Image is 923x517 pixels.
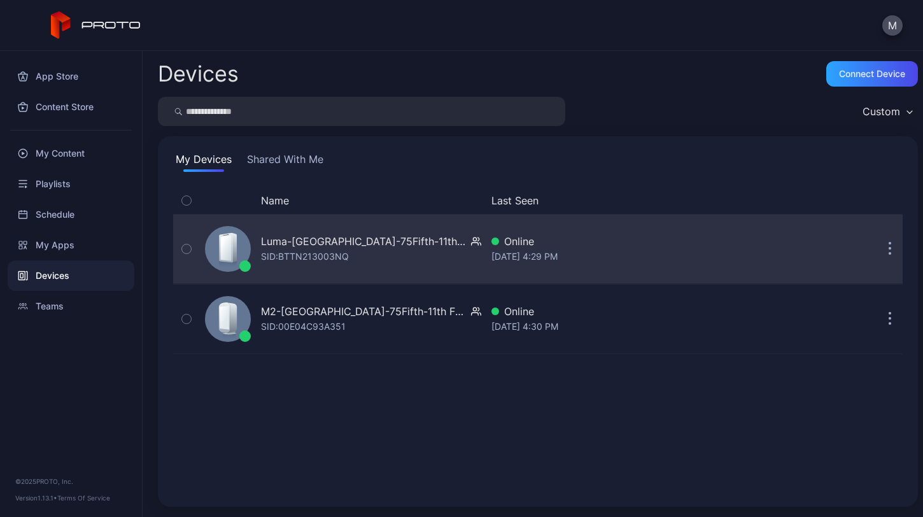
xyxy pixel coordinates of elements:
a: Devices [8,260,134,291]
div: SID: BTTN213003NQ [261,249,349,264]
div: [DATE] 4:29 PM [491,249,742,264]
a: Teams [8,291,134,322]
a: Content Store [8,92,134,122]
div: M2-[GEOGRAPHIC_DATA]-75Fifth-11th Floor.CIC [261,304,466,319]
div: SID: 00E04C93A351 [261,319,346,334]
button: Last Seen [491,193,737,208]
a: Playlists [8,169,134,199]
button: Custom [856,97,918,126]
div: Options [877,193,903,208]
button: My Devices [173,152,234,172]
div: Connect device [839,69,905,79]
a: Terms Of Service [57,494,110,502]
button: M [882,15,903,36]
a: App Store [8,61,134,92]
div: © 2025 PROTO, Inc. [15,476,127,486]
a: Schedule [8,199,134,230]
a: My Apps [8,230,134,260]
button: Name [261,193,289,208]
div: Luma-[GEOGRAPHIC_DATA]-75Fifth-11th Floor.CIC [261,234,466,249]
div: Online [491,234,742,249]
div: Online [491,304,742,319]
h2: Devices [158,62,239,85]
span: Version 1.13.1 • [15,494,57,502]
button: Connect device [826,61,918,87]
div: Custom [863,105,900,118]
a: My Content [8,138,134,169]
div: [DATE] 4:30 PM [491,319,742,334]
div: Update Device [747,193,862,208]
button: Shared With Me [244,152,326,172]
